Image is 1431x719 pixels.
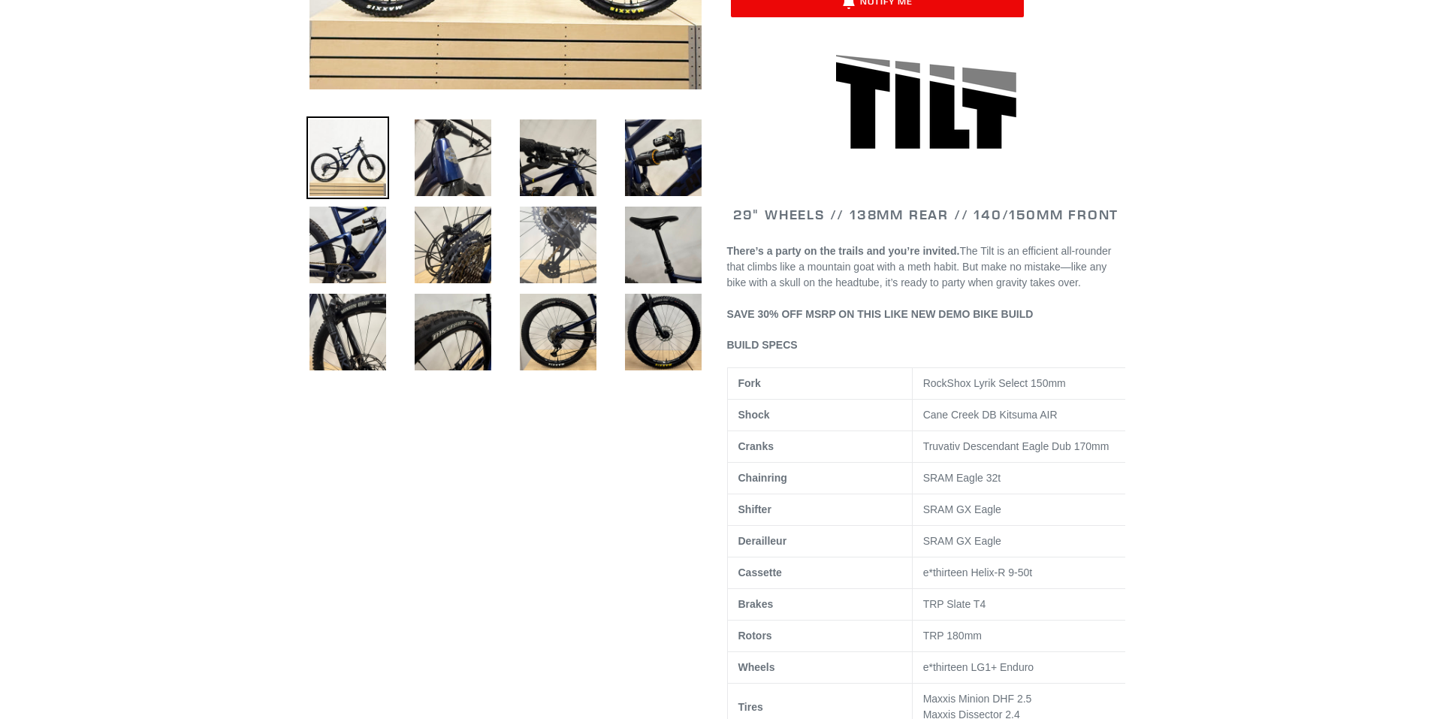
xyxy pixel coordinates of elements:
[306,116,389,199] img: Load image into Gallery viewer, DEMO BIKE: TILT - Pearl Night Blue - MD (Complete Bike) #13 LIKE NEW
[517,204,599,286] img: Load image into Gallery viewer, DEMO BIKE: TILT - Pearl Night Blue - MD (Complete Bike) #13 LIKE NEW
[912,589,1138,621] td: TRP Slate T4
[738,535,787,547] b: Derailleur
[412,204,494,286] img: Load image into Gallery viewer, DEMO BIKE: TILT - Pearl Night Blue - MD (Complete Bike) #13 LIKE NEW
[727,308,1034,320] b: SAVE 30% OFF MSRP ON THIS LIKE NEW DEMO BIKE BUILD
[412,291,494,373] img: Load image into Gallery viewer, DEMO BIKE: TILT - Pearl Night Blue - MD (Complete Bike) #13 LIKE NEW
[738,630,772,642] b: Rotors
[622,116,705,199] img: Load image into Gallery viewer, DEMO BIKE: TILT - Pearl Night Blue - MD (Complete Bike) #13 LIKE NEW
[622,204,705,286] img: Load image into Gallery viewer, DEMO BIKE: TILT - Pearl Night Blue - MD (Complete Bike) #13 LIKE NEW
[733,206,1119,223] span: 29" WHEELS // 138mm REAR // 140/150mm FRONT
[923,661,1034,673] span: e*thirteen LG1+ Enduro
[738,503,771,515] b: Shifter
[517,291,599,373] img: Load image into Gallery viewer, DEMO BIKE: TILT - Pearl Night Blue - MD (Complete Bike) #13 LIKE NEW
[923,409,1058,421] span: Cane Creek DB Kitsuma AIR
[912,557,1138,589] td: e*thirteen Helix-R 9-50t
[738,701,763,713] b: Tires
[912,494,1138,526] td: SRAM GX Eagle
[517,116,599,199] img: Load image into Gallery viewer, DEMO BIKE: TILT - Pearl Night Blue - MD (Complete Bike) #13 LIKE NEW
[738,661,775,673] b: Wheels
[923,535,1001,547] span: SRAM GX Eagle
[923,440,1109,452] span: Truvativ Descendant Eagle Dub 170mm
[738,566,782,579] b: Cassette
[727,339,798,351] span: BUILD SPECS
[923,472,1001,484] span: SRAM Eagle 32t
[923,377,1066,389] span: RockShox Lyrik Select 150mm
[622,291,705,373] img: Load image into Gallery viewer, DEMO BIKE: TILT - Pearl Night Blue - MD (Complete Bike) #13 LIKE NEW
[306,291,389,373] img: Load image into Gallery viewer, DEMO BIKE: TILT - Pearl Night Blue - MD (Complete Bike) #13 LIKE NEW
[306,204,389,286] img: Load image into Gallery viewer, DEMO BIKE: TILT - Pearl Night Blue - MD (Complete Bike) #13 LIKE NEW
[727,245,1112,320] span: The Tilt is an efficient all-rounder that climbs like a mountain goat with a meth habit. But make...
[738,377,761,389] b: Fork
[738,440,774,452] b: Cranks
[727,245,960,257] b: There’s a party on the trails and you’re invited.
[912,621,1138,652] td: TRP 180mm
[738,598,774,610] b: Brakes
[738,409,770,421] b: Shock
[412,116,494,199] img: Load image into Gallery viewer, DEMO BIKE: TILT - Pearl Night Blue - MD (Complete Bike) #13 LIKE NEW
[738,472,787,484] b: Chainring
